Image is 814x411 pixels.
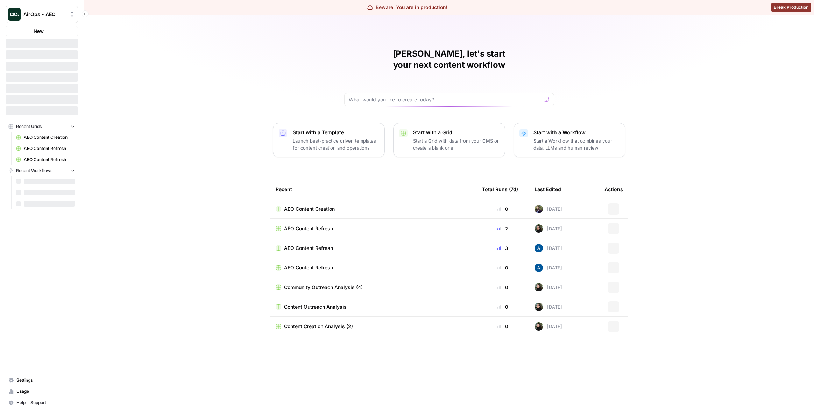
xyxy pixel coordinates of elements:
[482,245,523,252] div: 3
[284,284,363,291] span: Community Outreach Analysis (4)
[535,322,562,331] div: [DATE]
[6,165,78,176] button: Recent Workflows
[535,283,562,291] div: [DATE]
[6,121,78,132] button: Recent Grids
[533,129,620,136] p: Start with a Workflow
[24,157,75,163] span: AEO Content Refresh
[535,180,561,199] div: Last Edited
[535,303,562,311] div: [DATE]
[284,245,333,252] span: AEO Content Refresh
[276,180,471,199] div: Recent
[284,206,335,212] span: AEO Content Creation
[514,123,625,157] button: Start with a WorkflowStart a Workflow that combines your data, LLMs and human review
[535,224,562,233] div: [DATE]
[276,284,471,291] a: Community Outreach Analysis (4)
[604,180,623,199] div: Actions
[273,123,385,157] button: Start with a TemplateLaunch best-practice driven templates for content creation and operations
[23,11,66,18] span: AirOps - AEO
[482,323,523,330] div: 0
[13,143,78,154] a: AEO Content Refresh
[482,180,518,199] div: Total Runs (7d)
[293,137,379,151] p: Launch best-practice driven templates for content creation and operations
[535,303,543,311] img: eoqc67reg7z2luvnwhy7wyvdqmsw
[6,375,78,386] a: Settings
[276,323,471,330] a: Content Creation Analysis (2)
[6,386,78,397] a: Usage
[413,129,499,136] p: Start with a Grid
[293,129,379,136] p: Start with a Template
[413,137,499,151] p: Start a Grid with data from your CMS or create a blank one
[533,137,620,151] p: Start a Workflow that combines your data, LLMs and human review
[535,264,562,272] div: [DATE]
[535,244,543,252] img: he81ibor8lsei4p3qvg4ugbvimgp
[284,225,333,232] span: AEO Content Refresh
[16,388,75,395] span: Usage
[24,145,75,152] span: AEO Content Refresh
[482,225,523,232] div: 2
[6,26,78,36] button: New
[344,48,554,71] h1: [PERSON_NAME], let's start your next content workflow
[276,225,471,232] a: AEO Content Refresh
[535,322,543,331] img: eoqc67reg7z2luvnwhy7wyvdqmsw
[482,264,523,271] div: 0
[482,284,523,291] div: 0
[774,4,808,10] span: Break Production
[16,399,75,406] span: Help + Support
[8,8,21,21] img: AirOps - AEO Logo
[276,245,471,252] a: AEO Content Refresh
[535,205,543,213] img: 4dqwcgipae5fdwxp9v51u2818epj
[535,244,562,252] div: [DATE]
[535,205,562,213] div: [DATE]
[6,397,78,408] button: Help + Support
[771,3,811,12] button: Break Production
[535,264,543,272] img: he81ibor8lsei4p3qvg4ugbvimgp
[284,323,353,330] span: Content Creation Analysis (2)
[16,123,42,130] span: Recent Grids
[276,206,471,212] a: AEO Content Creation
[367,4,447,11] div: Beware! You are in production!
[13,154,78,165] a: AEO Content Refresh
[276,264,471,271] a: AEO Content Refresh
[284,264,333,271] span: AEO Content Refresh
[6,6,78,23] button: Workspace: AirOps - AEO
[284,303,347,310] span: Content Outreach Analysis
[13,132,78,143] a: AEO Content Creation
[24,134,75,140] span: AEO Content Creation
[349,96,541,103] input: What would you like to create today?
[482,206,523,212] div: 0
[276,303,471,310] a: Content Outreach Analysis
[393,123,505,157] button: Start with a GridStart a Grid with data from your CMS or create a blank one
[482,303,523,310] div: 0
[535,224,543,233] img: eoqc67reg7z2luvnwhy7wyvdqmsw
[34,28,44,35] span: New
[535,283,543,291] img: eoqc67reg7z2luvnwhy7wyvdqmsw
[16,377,75,383] span: Settings
[16,167,52,174] span: Recent Workflows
